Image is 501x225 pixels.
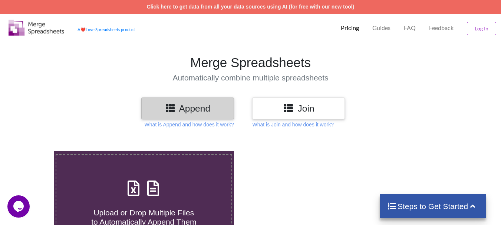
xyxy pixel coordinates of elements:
p: Pricing [341,24,359,32]
p: What is Join and how does it work? [252,121,333,128]
span: Feedback [429,25,454,31]
span: heart [80,27,86,32]
img: Logo.png [9,20,64,36]
a: Click here to get data from all your data sources using AI (for free with our new tool) [147,4,355,10]
p: Guides [372,24,390,32]
p: What is Append and how does it work? [145,121,234,128]
p: FAQ [404,24,416,32]
h3: Append [147,103,228,114]
iframe: chat widget [7,195,31,218]
button: Log In [467,22,496,35]
h4: Steps to Get Started [387,202,479,211]
h3: Join [258,103,339,114]
a: AheartLove Spreadsheets product [78,27,135,32]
